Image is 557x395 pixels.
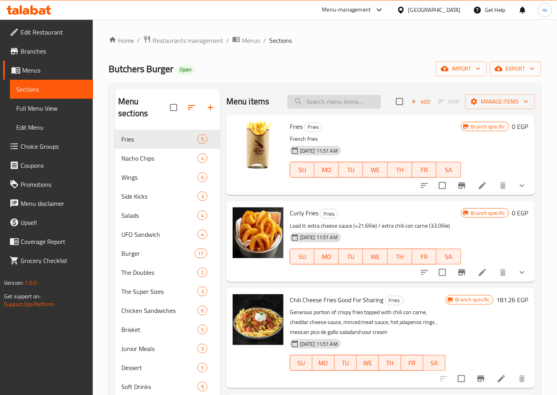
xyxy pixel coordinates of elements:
span: MO [318,164,336,176]
span: The Doubles [121,268,197,277]
button: show more [513,176,532,195]
span: Branch specific [452,296,493,303]
span: SA [440,164,458,176]
span: SA [427,357,442,369]
a: Edit menu item [478,268,487,277]
button: TU [339,162,364,178]
span: WE [366,164,385,176]
div: Salads4 [115,206,220,225]
span: Branch specific [468,209,509,217]
div: The Super Sizes3 [115,282,220,301]
div: Open [176,65,195,75]
a: Coverage Report [3,232,93,251]
span: SU [293,164,311,176]
span: TH [382,357,398,369]
button: TH [388,249,412,265]
div: The Doubles2 [115,263,220,282]
button: SU [290,355,312,371]
a: Menus [232,35,260,46]
svg: Show Choices [517,181,527,190]
span: Full Menu View [16,104,87,113]
span: WE [366,251,385,263]
span: Select to update [453,370,470,387]
a: Home [109,36,134,45]
button: show more [513,263,532,282]
a: Grocery Checklist [3,251,93,270]
span: TU [338,357,354,369]
span: Salads [121,211,197,220]
div: Fries [385,296,404,305]
span: Branch specific [468,123,509,130]
button: MO [312,355,335,371]
button: WE [363,249,388,265]
a: Menus [3,61,93,80]
span: Select to update [434,264,451,281]
span: FR [404,357,420,369]
button: Add section [201,98,220,117]
nav: breadcrumb [109,35,541,46]
span: Burger [121,249,194,258]
span: Fries [304,123,322,132]
span: SA [440,251,458,263]
a: Choice Groups [3,137,93,156]
span: Grocery Checklist [21,256,87,265]
span: 5 [198,326,207,334]
span: 3 [198,345,207,353]
li: / [137,36,140,45]
button: MO [314,249,339,265]
button: FR [412,162,437,178]
span: Menus [242,36,260,45]
span: Chili Cheese Fries Good For Sharing [290,294,384,306]
span: 17 [195,250,207,257]
a: Edit Restaurant [3,23,93,42]
div: items [197,287,207,296]
div: items [197,134,207,144]
div: [GEOGRAPHIC_DATA] [408,6,461,14]
img: Curly Fries [233,207,283,258]
span: Coupons [21,161,87,170]
span: Get support on: [4,291,40,301]
span: Sort sections [182,98,201,117]
span: The Super Sizes [121,287,197,296]
a: Restaurants management [143,35,223,46]
span: Menus [22,65,87,75]
span: Side Kicks [121,192,197,201]
span: Select section first [433,96,465,108]
span: Nacho Chips [121,153,197,163]
h6: 181.26 EGP [497,294,528,305]
span: TH [391,251,409,263]
button: FR [412,249,437,265]
span: 4 [198,155,207,162]
span: [DATE] 11:51 AM [297,234,341,241]
span: Fries [121,134,197,144]
span: MO [316,357,331,369]
span: [DATE] 11:51 AM [297,340,341,348]
span: m [543,6,547,14]
button: delete [494,176,513,195]
span: Edit Restaurant [21,27,87,37]
a: Edit menu item [497,374,506,383]
button: SA [423,355,446,371]
button: delete [494,263,513,282]
button: SU [290,162,314,178]
span: import [442,64,480,74]
svg: Show Choices [517,268,527,277]
span: 9 [198,383,207,391]
span: Upsell [21,218,87,227]
div: Burger17 [115,244,220,263]
span: Menu disclaimer [21,199,87,208]
img: Fries [233,121,283,172]
div: Brisket5 [115,320,220,339]
div: items [195,249,207,258]
div: Wings6 [115,168,220,187]
span: Soft Drinks [121,382,197,391]
img: Chili Cheese Fries Good For Sharing [233,294,283,345]
button: delete [513,369,532,388]
p: French fries [290,134,461,144]
div: items [197,382,207,391]
span: Select section [391,93,408,110]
